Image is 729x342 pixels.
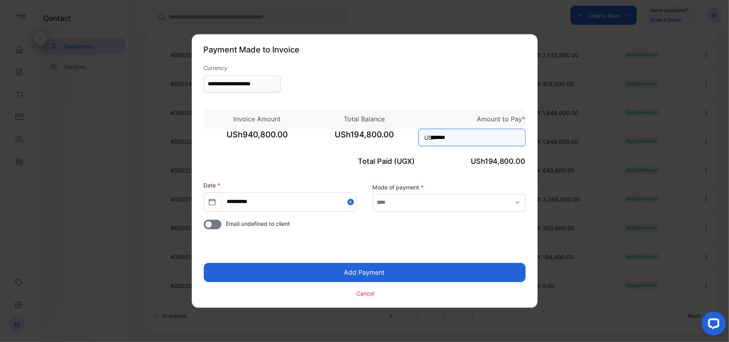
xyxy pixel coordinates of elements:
p: Total Paid (UGX) [311,156,418,167]
label: Date [204,182,221,189]
span: USh194,800.00 [311,129,418,149]
p: Payment Made to Invoice [204,44,526,56]
span: USh [425,134,436,142]
span: USh940,800.00 [204,129,311,149]
span: Email undefined to client [226,220,290,228]
p: Cancel [356,289,374,298]
label: Mode of payment [373,183,526,191]
button: Close [347,193,356,211]
p: Invoice Amount [204,115,311,124]
label: Currency [204,64,281,72]
button: Add Payment [204,263,526,282]
p: Total Balance [311,115,418,124]
span: USh194,800.00 [471,157,526,166]
p: Amount to Pay [418,115,526,124]
iframe: LiveChat chat widget [695,308,729,342]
